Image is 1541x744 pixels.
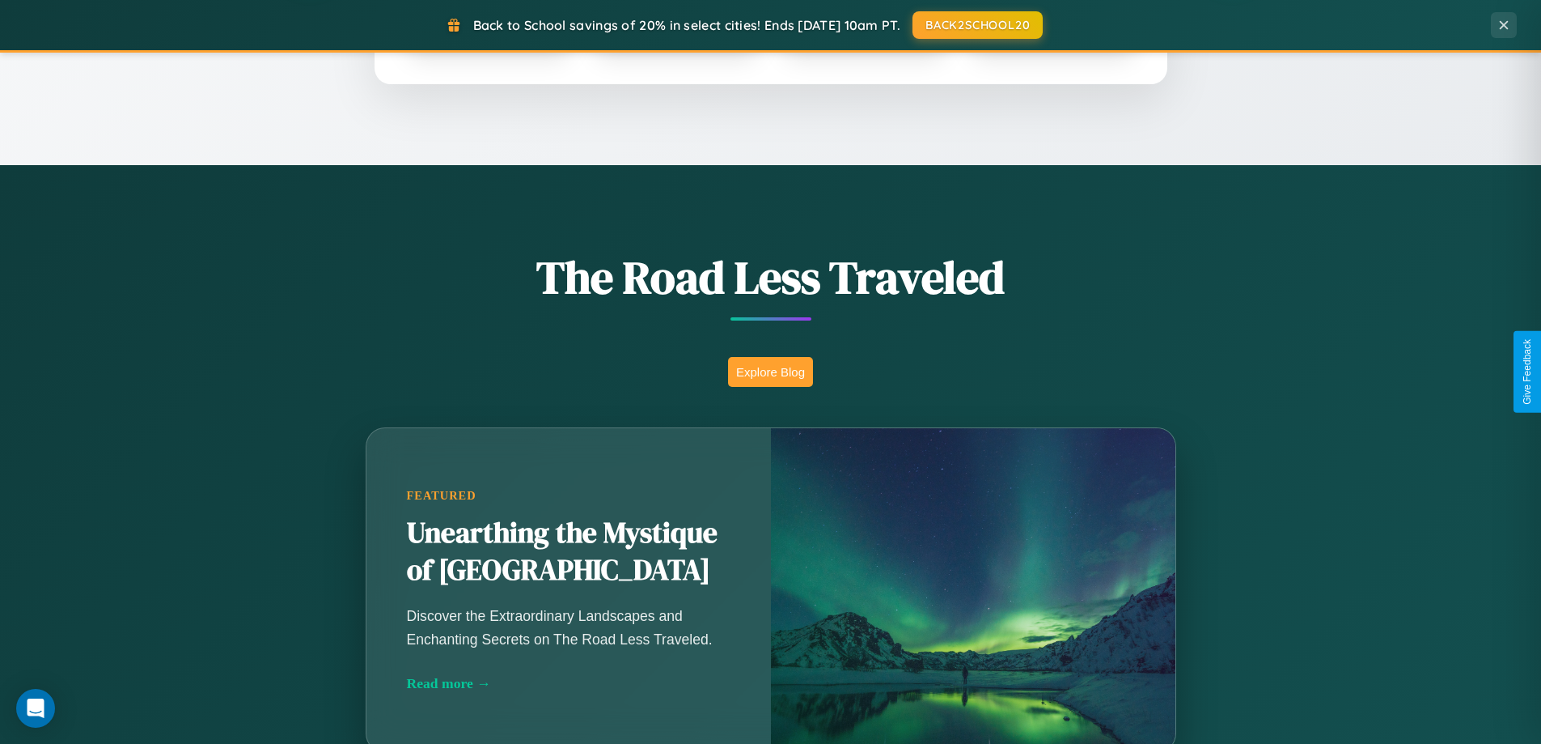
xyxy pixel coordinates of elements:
[407,605,730,650] p: Discover the Extraordinary Landscapes and Enchanting Secrets on The Road Less Traveled.
[407,515,730,589] h2: Unearthing the Mystique of [GEOGRAPHIC_DATA]
[16,689,55,728] div: Open Intercom Messenger
[407,489,730,503] div: Featured
[473,17,900,33] span: Back to School savings of 20% in select cities! Ends [DATE] 10am PT.
[728,357,813,387] button: Explore Blog
[1522,339,1533,405] div: Give Feedback
[286,246,1256,308] h1: The Road Less Traveled
[912,11,1043,39] button: BACK2SCHOOL20
[407,675,730,692] div: Read more →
